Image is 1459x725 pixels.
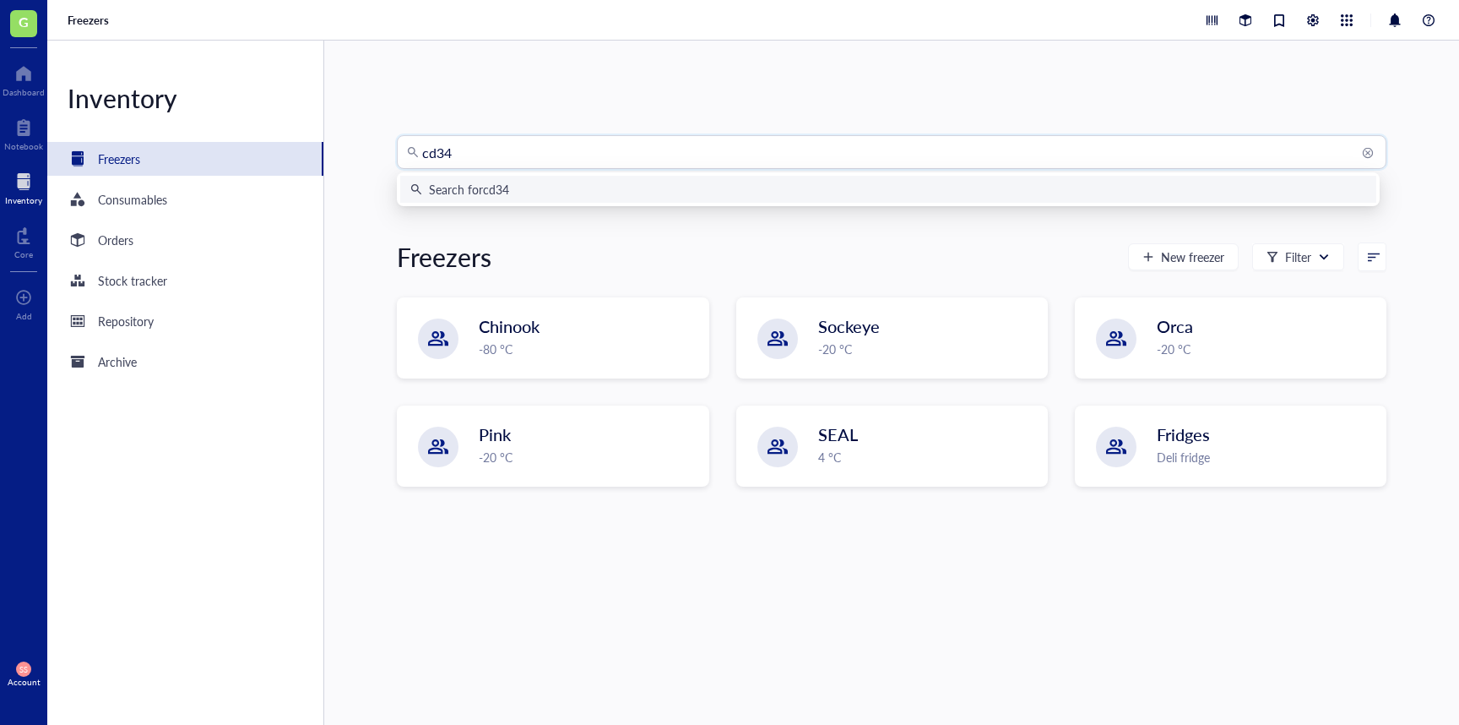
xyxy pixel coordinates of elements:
div: Deli fridge [1157,448,1375,466]
div: 4 °C [818,448,1037,466]
a: Consumables [47,183,323,216]
div: Core [14,249,33,259]
a: Dashboard [3,60,45,97]
div: Inventory [47,81,323,115]
a: Repository [47,304,323,338]
span: Chinook [479,314,540,338]
span: SEAL [818,422,858,446]
a: Orders [47,223,323,257]
span: Pink [479,422,511,446]
a: Freezers [47,142,323,176]
div: Add [16,311,32,321]
div: Dashboard [3,87,45,97]
span: Orca [1157,314,1193,338]
div: -20 °C [479,448,697,466]
span: Fridges [1157,422,1210,446]
a: Core [14,222,33,259]
span: New freezer [1161,250,1224,264]
div: Inventory [5,195,42,205]
a: Freezers [68,13,112,28]
div: Consumables [98,190,167,209]
a: Notebook [4,114,43,151]
a: Inventory [5,168,42,205]
button: New freezer [1128,243,1239,270]
div: Repository [98,312,154,330]
div: Orders [98,231,133,249]
div: -20 °C [1157,340,1375,358]
div: Freezers [397,240,491,274]
a: Stock tracker [47,264,323,297]
div: -80 °C [479,340,697,358]
span: G [19,11,29,32]
div: Stock tracker [98,271,167,290]
div: Freezers [98,150,140,168]
div: -20 °C [818,340,1037,358]
span: Sockeye [818,314,880,338]
div: Archive [98,352,137,371]
span: SS [19,665,27,674]
div: Filter [1285,248,1311,266]
div: Account [8,677,41,687]
div: Search for cd34 [429,180,509,199]
div: Notebook [4,141,43,151]
a: Archive [47,345,323,379]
